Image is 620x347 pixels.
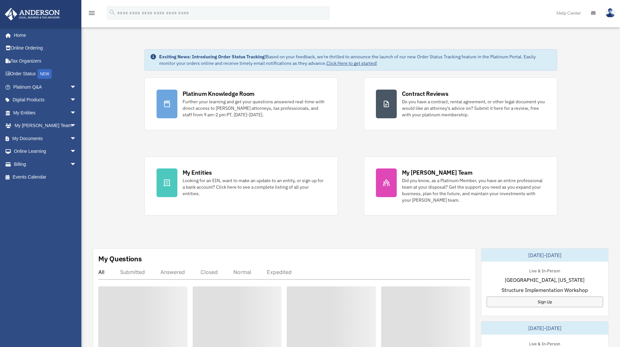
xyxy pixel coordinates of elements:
[5,106,86,119] a: My Entitiesarrow_drop_down
[5,94,86,107] a: Digital Productsarrow_drop_down
[364,156,557,215] a: My [PERSON_NAME] Team Did you know, as a Platinum Member, you have an entire professional team at...
[145,78,338,130] a: Platinum Knowledge Room Further your learning and get your questions answered real-time with dire...
[402,98,545,118] div: Do you have a contract, rental agreement, or other legal document you would like an attorney's ad...
[5,67,86,81] a: Order StatusNEW
[109,9,116,16] i: search
[326,60,377,66] a: Click Here to get started!
[524,267,565,274] div: Live & In-Person
[70,145,83,158] span: arrow_drop_down
[502,286,588,294] span: Structure Implementation Workshop
[70,132,83,145] span: arrow_drop_down
[364,78,557,130] a: Contract Reviews Do you have a contract, rental agreement, or other legal document you would like...
[5,132,86,145] a: My Documentsarrow_drop_down
[159,54,266,60] strong: Exciting News: Introducing Order Status Tracking!
[481,322,608,335] div: [DATE]-[DATE]
[200,269,218,275] div: Closed
[160,269,185,275] div: Answered
[70,158,83,171] span: arrow_drop_down
[183,168,212,177] div: My Entities
[70,80,83,94] span: arrow_drop_down
[98,254,142,264] div: My Questions
[481,249,608,262] div: [DATE]-[DATE]
[5,158,86,171] a: Billingarrow_drop_down
[605,8,615,18] img: User Pic
[5,54,86,67] a: Tax Organizers
[88,11,96,17] a: menu
[98,269,104,275] div: All
[70,119,83,133] span: arrow_drop_down
[402,177,545,203] div: Did you know, as a Platinum Member, you have an entire professional team at your disposal? Get th...
[5,171,86,184] a: Events Calendar
[505,276,585,284] span: [GEOGRAPHIC_DATA], [US_STATE]
[267,269,292,275] div: Expedited
[37,69,52,79] div: NEW
[70,94,83,107] span: arrow_drop_down
[487,296,603,307] a: Sign Up
[233,269,251,275] div: Normal
[524,340,565,347] div: Live & In-Person
[145,156,338,215] a: My Entities Looking for an EIN, want to make an update to an entity, or sign up for a bank accoun...
[5,42,86,55] a: Online Ordering
[402,168,473,177] div: My [PERSON_NAME] Team
[183,177,326,197] div: Looking for an EIN, want to make an update to an entity, or sign up for a bank account? Click her...
[88,9,96,17] i: menu
[5,29,83,42] a: Home
[120,269,145,275] div: Submitted
[402,90,448,98] div: Contract Reviews
[183,90,255,98] div: Platinum Knowledge Room
[5,145,86,158] a: Online Learningarrow_drop_down
[5,80,86,94] a: Platinum Q&Aarrow_drop_down
[183,98,326,118] div: Further your learning and get your questions answered real-time with direct access to [PERSON_NAM...
[70,106,83,120] span: arrow_drop_down
[3,8,62,21] img: Anderson Advisors Platinum Portal
[5,119,86,132] a: My [PERSON_NAME] Teamarrow_drop_down
[159,53,552,66] div: Based on your feedback, we're thrilled to announce the launch of our new Order Status Tracking fe...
